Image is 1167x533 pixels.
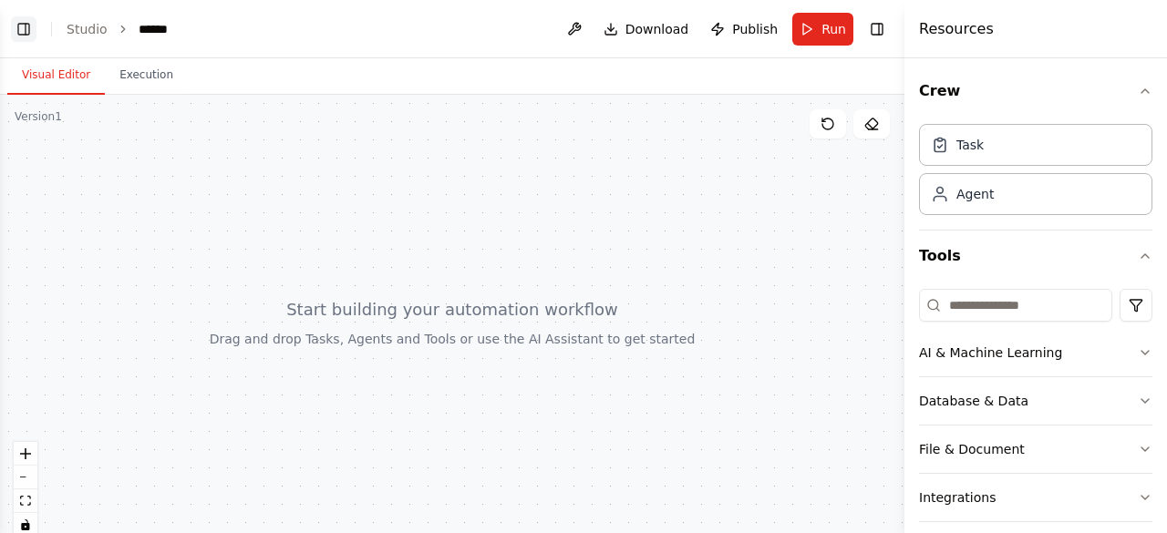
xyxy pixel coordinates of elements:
[15,109,62,124] div: Version 1
[956,185,994,203] div: Agent
[14,489,37,513] button: fit view
[919,66,1152,117] button: Crew
[919,231,1152,282] button: Tools
[792,13,853,46] button: Run
[864,16,890,42] button: Hide right sidebar
[919,392,1028,410] div: Database & Data
[919,329,1152,376] button: AI & Machine Learning
[919,117,1152,230] div: Crew
[11,16,36,42] button: Show left sidebar
[919,474,1152,521] button: Integrations
[919,488,996,507] div: Integrations
[105,56,188,95] button: Execution
[67,22,108,36] a: Studio
[821,20,846,38] span: Run
[7,56,105,95] button: Visual Editor
[732,20,778,38] span: Publish
[919,440,1025,458] div: File & Document
[919,425,1152,473] button: File & Document
[625,20,689,38] span: Download
[67,20,178,38] nav: breadcrumb
[956,136,984,154] div: Task
[14,442,37,466] button: zoom in
[596,13,697,46] button: Download
[14,466,37,489] button: zoom out
[703,13,785,46] button: Publish
[919,377,1152,425] button: Database & Data
[919,18,994,40] h4: Resources
[919,343,1062,362] div: AI & Machine Learning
